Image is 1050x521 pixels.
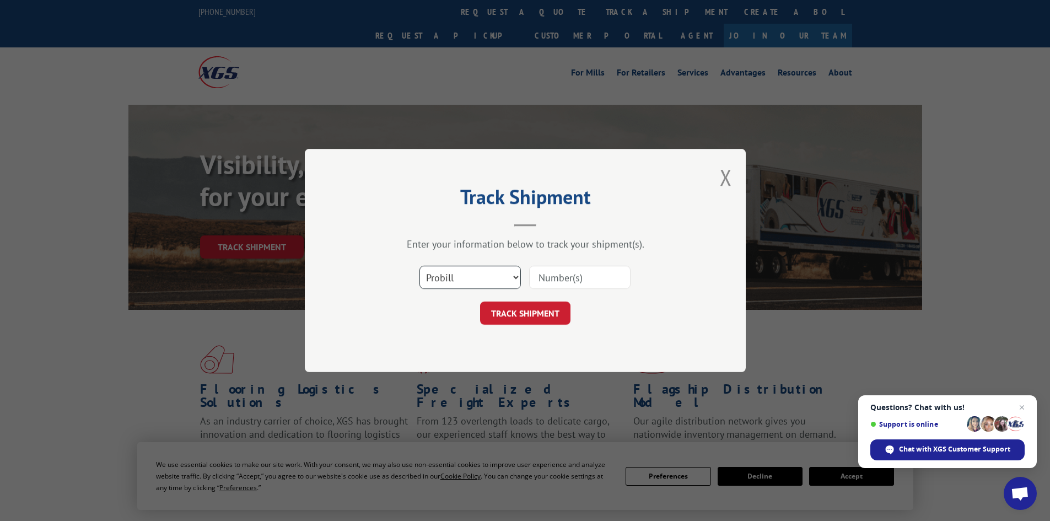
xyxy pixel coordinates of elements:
[480,302,570,325] button: TRACK SHIPMENT
[899,444,1010,454] span: Chat with XGS Customer Support
[360,238,691,250] div: Enter your information below to track your shipment(s).
[720,163,732,192] button: Close modal
[870,439,1025,460] span: Chat with XGS Customer Support
[870,403,1025,412] span: Questions? Chat with us!
[360,189,691,210] h2: Track Shipment
[529,266,631,289] input: Number(s)
[870,420,963,428] span: Support is online
[1004,477,1037,510] a: Open chat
